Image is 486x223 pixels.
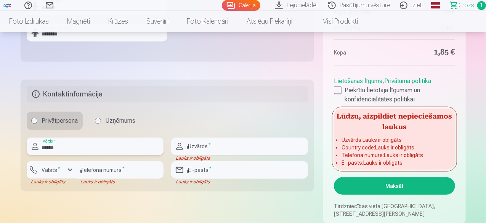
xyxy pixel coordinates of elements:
[302,11,367,32] a: Visi produkti
[27,112,83,130] label: Privātpersona
[334,74,455,104] div: ,
[27,161,76,179] button: Valsts*
[334,177,455,195] button: Maksāt
[237,11,302,32] a: Atslēgu piekariņi
[334,202,455,218] p: Tirdzniecības vieta [GEOGRAPHIC_DATA], [STREET_ADDRESS][PERSON_NAME]
[334,109,455,133] h5: Lūdzu, aizpildiet nepieciešamos laukus
[27,179,76,185] div: Lauks ir obligāts
[171,155,308,161] div: Lauks ir obligāts
[398,47,455,58] dd: 1,85 €
[342,159,447,167] li: E -pasts : Lauks ir obligāts
[76,179,164,185] div: Lauks ir obligāts
[342,144,447,151] li: Country code : Lauks ir obligāts
[90,112,140,130] label: Uzņēmums
[342,136,447,144] li: Uzvārds : Lauks ir obligāts
[477,1,486,10] span: 1
[137,11,178,32] a: Suvenīri
[99,11,137,32] a: Krūzes
[334,77,382,85] a: Lietošanas līgums
[27,86,308,103] h5: Kontaktinformācija
[334,86,455,104] label: Piekrītu lietotāja līgumam un konfidencialitātes politikai
[31,118,37,124] input: Privātpersona
[3,3,11,8] img: /fa3
[95,118,101,124] input: Uzņēmums
[39,166,64,174] label: Valsts
[178,11,237,32] a: Foto kalendāri
[384,77,431,85] a: Privātuma politika
[342,151,447,159] li: Telefona numurs : Lauks ir obligāts
[171,179,308,185] div: Lauks ir obligāts
[459,1,474,10] span: Grozs
[334,47,391,58] dt: Kopā
[58,11,99,32] a: Magnēti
